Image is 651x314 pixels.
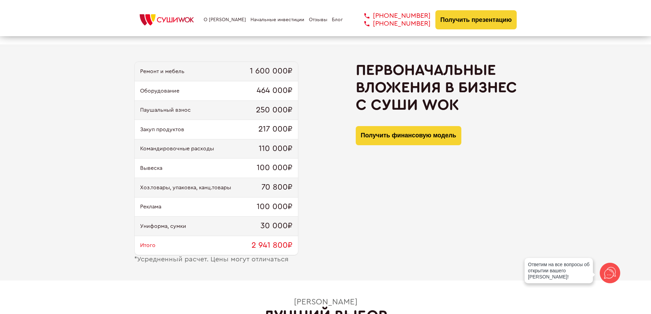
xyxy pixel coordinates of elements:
[525,258,593,283] div: Ответим на все вопросы об открытии вашего [PERSON_NAME]!
[332,17,343,23] a: Блог
[261,183,293,192] span: 70 800₽
[140,146,214,152] span: Командировочные расходы
[252,241,293,250] span: 2 941 800₽
[140,185,231,191] span: Хоз.товары, упаковка, канц.товары
[256,106,293,115] span: 250 000₽
[140,88,179,94] span: Оборудование
[354,12,431,20] a: [PHONE_NUMBER]
[356,62,517,113] h2: Первоначальные вложения в бизнес с Суши Wok
[140,68,185,74] span: Ремонт и мебель
[257,163,293,173] span: 100 000₽
[435,10,517,29] button: Получить презентацию
[354,20,431,28] a: [PHONE_NUMBER]
[309,17,327,23] a: Отзывы
[260,221,293,231] span: 30 000₽
[140,223,186,229] span: Униформа, сумки
[140,107,191,113] span: Паушальный взнос
[140,126,184,133] span: Закуп продуктов
[134,12,199,27] img: СУШИWOK
[134,256,298,263] div: Усредненный расчет. Цены могут отличаться
[259,144,293,154] span: 110 000₽
[140,242,155,248] span: Итого
[258,125,293,134] span: 217 000₽
[356,126,461,145] button: Получить финансовую модель
[140,165,162,171] span: Вывеска
[250,17,304,23] a: Начальные инвестиции
[204,17,246,23] a: О [PERSON_NAME]
[250,67,293,76] span: 1 600 000₽
[257,202,293,212] span: 100 000₽
[257,86,293,96] span: 464 000₽
[140,204,161,210] span: Реклама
